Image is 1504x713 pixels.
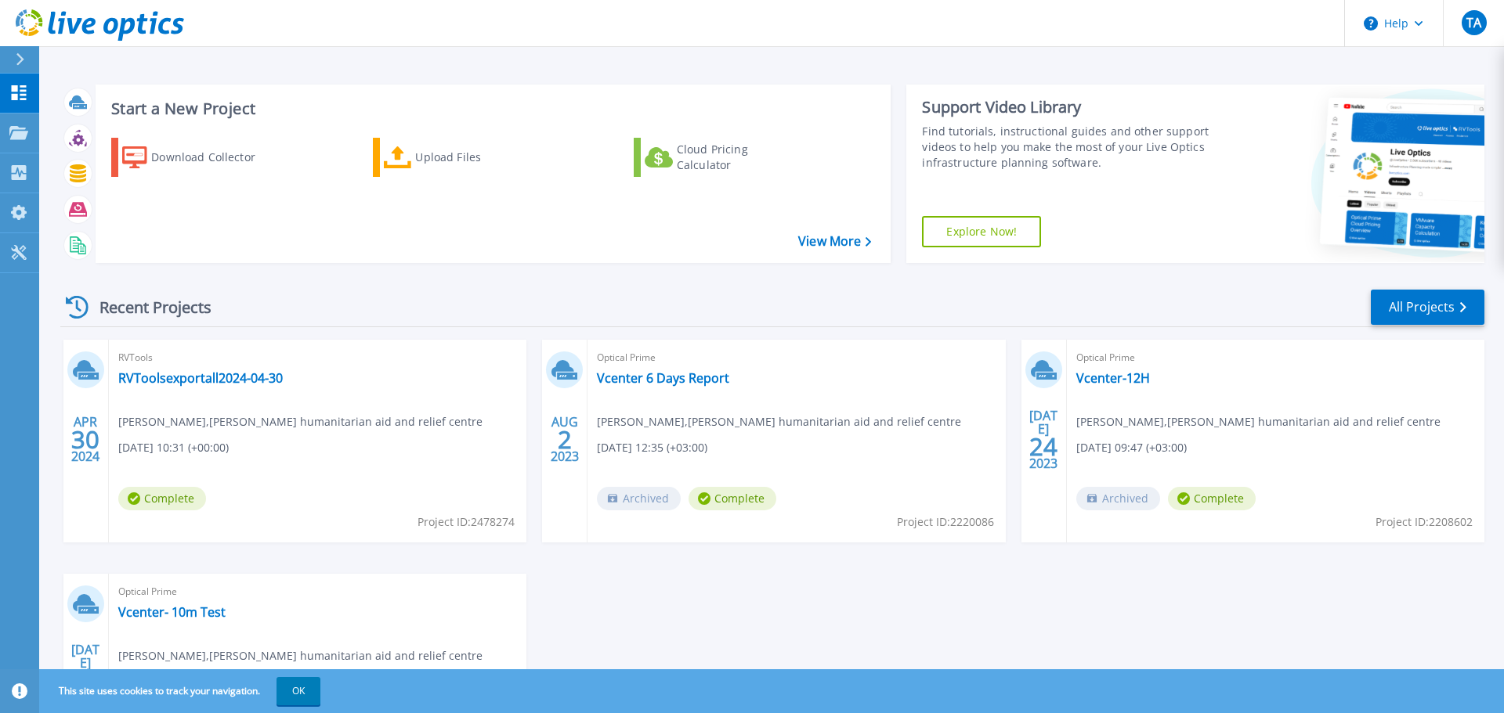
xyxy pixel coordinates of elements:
[597,487,681,510] span: Archived
[1076,487,1160,510] span: Archived
[597,439,707,456] span: [DATE] 12:35 (+03:00)
[1029,440,1057,453] span: 24
[1076,439,1187,456] span: [DATE] 09:47 (+03:00)
[118,413,483,430] span: [PERSON_NAME] , [PERSON_NAME] humanitarian aid and relief centre
[118,370,283,386] a: RVToolsexportall2024-04-30
[373,138,548,177] a: Upload Files
[1076,370,1150,386] a: Vcenter-12H
[897,513,994,531] span: Project ID: 2220086
[689,487,776,510] span: Complete
[118,349,517,366] span: RVTools
[597,413,961,430] span: [PERSON_NAME] , [PERSON_NAME] humanitarian aid and relief centre
[43,677,320,705] span: This site uses cookies to track your navigation.
[1466,16,1481,29] span: TA
[418,513,515,531] span: Project ID: 2478274
[597,349,996,366] span: Optical Prime
[677,142,802,173] div: Cloud Pricing Calculator
[118,487,206,510] span: Complete
[558,433,572,446] span: 2
[415,142,540,173] div: Upload Files
[70,645,100,702] div: [DATE] 2023
[111,100,871,117] h3: Start a New Project
[1076,413,1441,430] span: [PERSON_NAME] , [PERSON_NAME] humanitarian aid and relief centre
[1168,487,1256,510] span: Complete
[1076,349,1475,366] span: Optical Prime
[118,439,229,456] span: [DATE] 10:31 (+00:00)
[111,138,286,177] a: Download Collector
[151,142,277,173] div: Download Collector
[634,138,808,177] a: Cloud Pricing Calculator
[71,433,99,446] span: 30
[70,411,100,468] div: APR 2024
[118,583,517,600] span: Optical Prime
[60,288,233,326] div: Recent Projects
[922,216,1041,247] a: Explore Now!
[922,97,1217,117] div: Support Video Library
[1371,290,1484,325] a: All Projects
[118,647,483,664] span: [PERSON_NAME] , [PERSON_NAME] humanitarian aid and relief centre
[597,370,729,386] a: Vcenter 6 Days Report
[1029,411,1058,468] div: [DATE] 2023
[922,124,1217,171] div: Find tutorials, instructional guides and other support videos to help you make the most of your L...
[1376,513,1473,531] span: Project ID: 2208602
[277,677,320,705] button: OK
[798,234,871,249] a: View More
[550,411,580,468] div: AUG 2023
[118,604,226,620] a: Vcenter- 10m Test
